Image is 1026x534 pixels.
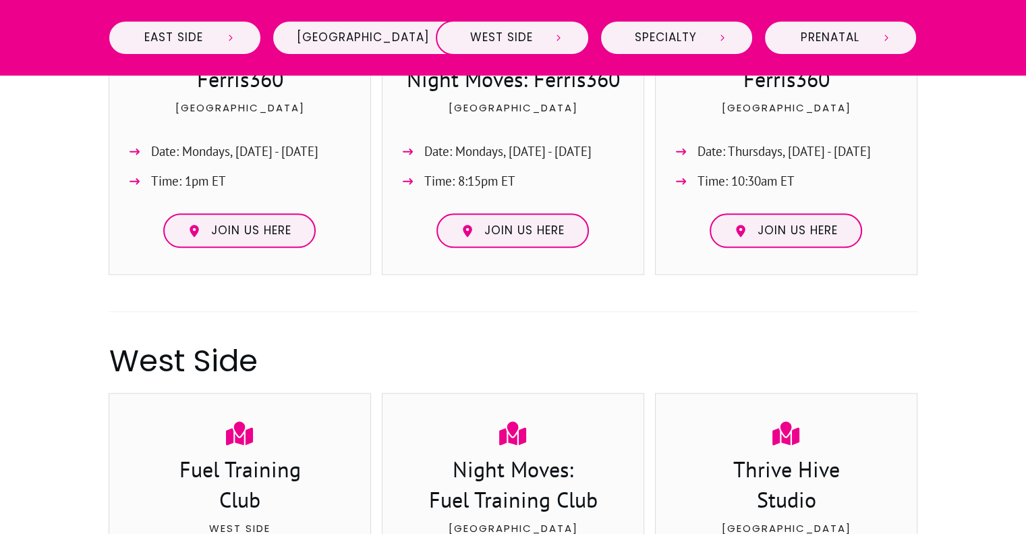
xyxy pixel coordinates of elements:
[625,30,706,45] span: Specialty
[600,20,753,55] a: Specialty
[163,213,316,248] a: Join us here
[109,340,917,382] h2: West Side
[123,64,358,98] h3: Ferris360
[108,20,262,55] a: East Side
[697,170,795,192] span: Time: 10:30am ET
[123,99,358,133] p: [GEOGRAPHIC_DATA]
[396,64,631,98] h3: Night Moves: Ferris360
[133,30,215,45] span: East Side
[757,223,837,238] span: Join us here
[666,454,907,518] h3: Thrive Hive Studio
[669,99,904,133] p: [GEOGRAPHIC_DATA]
[461,30,542,45] span: West Side
[210,223,291,238] span: Join us here
[436,20,590,55] a: West Side
[424,170,515,192] span: Time: 8:15pm ET
[396,454,631,518] h3: Night Moves: Fuel Training Club
[151,170,226,192] span: Time: 1pm ET
[789,30,870,45] span: Prenatal
[484,223,564,238] span: Join us here
[764,20,917,55] a: Prenatal
[436,213,589,248] a: Join us here
[669,64,904,98] h3: Ferris360
[697,140,871,163] span: Date: Thursdays, [DATE] - [DATE]
[151,140,318,163] span: Date: Mondays, [DATE] - [DATE]
[396,99,631,133] p: [GEOGRAPHIC_DATA]
[123,454,358,518] h3: Fuel Training Club
[297,30,430,45] span: [GEOGRAPHIC_DATA]
[272,20,477,55] a: [GEOGRAPHIC_DATA]
[424,140,592,163] span: Date: Mondays, [DATE] - [DATE]
[710,213,862,248] a: Join us here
